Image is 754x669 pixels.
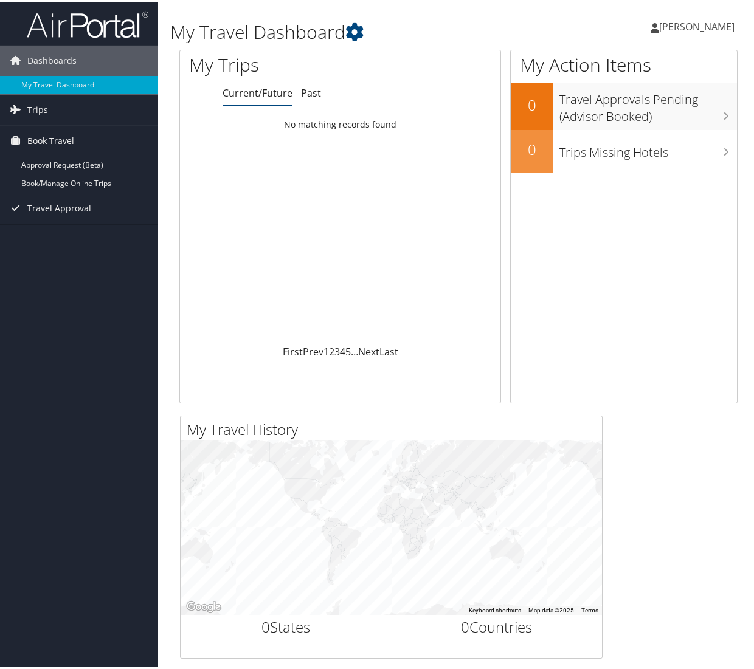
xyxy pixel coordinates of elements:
h2: States [190,614,382,635]
a: Current/Future [223,84,292,97]
a: Last [379,343,398,356]
a: 5 [345,343,351,356]
h1: My Action Items [511,50,737,75]
h2: Countries [401,614,593,635]
a: 3 [334,343,340,356]
img: Google [184,597,224,612]
span: Book Travel [27,123,74,154]
td: No matching records found [180,111,500,133]
a: 0Trips Missing Hotels [511,128,737,170]
img: airportal-logo.png [27,8,148,36]
h2: 0 [511,92,553,113]
h3: Travel Approvals Pending (Advisor Booked) [559,83,737,123]
a: Next [358,343,379,356]
span: Travel Approval [27,191,91,221]
a: 1 [323,343,329,356]
h2: My Travel History [187,417,602,437]
span: [PERSON_NAME] [659,18,735,31]
h1: My Travel Dashboard [170,17,555,43]
a: Past [301,84,321,97]
h1: My Trips [189,50,358,75]
a: Open this area in Google Maps (opens a new window) [184,597,224,612]
a: First [283,343,303,356]
a: 0Travel Approvals Pending (Advisor Booked) [511,80,737,127]
span: 0 [461,614,469,634]
span: 0 [261,614,270,634]
span: Map data ©2025 [528,605,574,611]
a: [PERSON_NAME] [651,6,747,43]
h2: 0 [511,137,553,157]
a: 4 [340,343,345,356]
span: Trips [27,92,48,123]
a: 2 [329,343,334,356]
span: … [351,343,358,356]
a: Terms (opens in new tab) [581,605,598,611]
a: Prev [303,343,323,356]
h3: Trips Missing Hotels [559,136,737,159]
button: Keyboard shortcuts [469,604,521,612]
span: Dashboards [27,43,77,74]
